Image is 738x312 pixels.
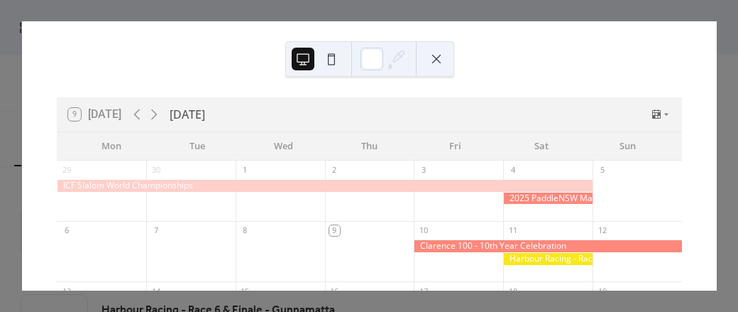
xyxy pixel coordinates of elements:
[170,106,205,123] div: [DATE]
[240,165,250,176] div: 1
[57,180,593,192] div: ICF Slalom World Championships
[329,286,340,296] div: 16
[503,253,593,265] div: Harbour Racing - Race 6 & Finale - Gunnamatta
[329,225,340,236] div: 9
[412,132,498,161] div: Fri
[597,225,607,236] div: 12
[503,193,593,205] div: 2025 PaddleNSW Marathon Series - Race 10 & Finale - Windsor
[597,286,607,296] div: 19
[68,132,154,161] div: Mon
[240,225,250,236] div: 8
[507,165,518,176] div: 4
[61,165,72,176] div: 29
[418,286,429,296] div: 17
[150,165,161,176] div: 30
[585,132,671,161] div: Sun
[414,240,682,252] div: Clarence 100 - 10th Year Celebration
[597,165,607,176] div: 5
[326,132,412,161] div: Thu
[241,132,326,161] div: Wed
[418,165,429,176] div: 3
[507,286,518,296] div: 18
[150,225,161,236] div: 7
[507,225,518,236] div: 11
[61,286,72,296] div: 13
[154,132,240,161] div: Tue
[418,225,429,236] div: 10
[240,286,250,296] div: 15
[498,132,584,161] div: Sat
[150,286,161,296] div: 14
[61,225,72,236] div: 6
[329,165,340,176] div: 2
